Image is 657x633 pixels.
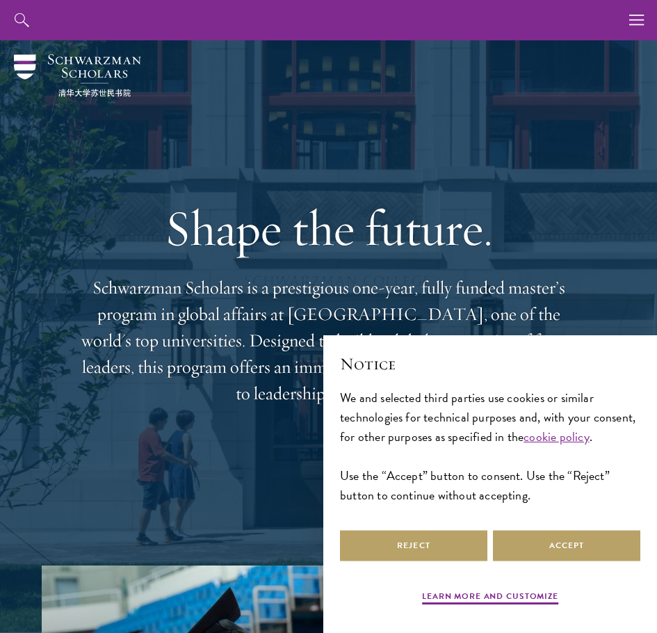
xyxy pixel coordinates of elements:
div: We and selected third parties use cookies or similar technologies for technical purposes and, wit... [340,388,640,505]
h2: Notice [340,352,640,376]
h1: Shape the future. [79,199,579,257]
img: Schwarzman Scholars [14,54,141,97]
button: Accept [493,530,640,561]
a: cookie policy [524,427,589,446]
button: Learn more and customize [422,590,558,607]
button: Reject [340,530,487,561]
p: Schwarzman Scholars is a prestigious one-year, fully funded master’s program in global affairs at... [79,275,579,407]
